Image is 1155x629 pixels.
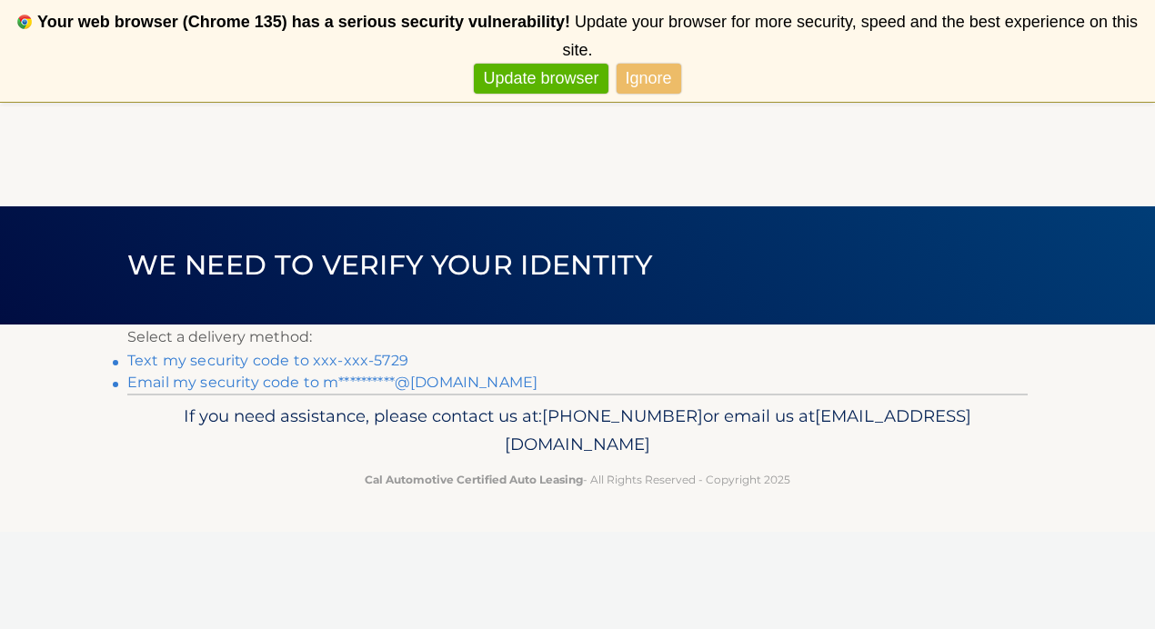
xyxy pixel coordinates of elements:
[127,352,408,369] a: Text my security code to xxx-xxx-5729
[542,405,703,426] span: [PHONE_NUMBER]
[139,470,1016,489] p: - All Rights Reserved - Copyright 2025
[127,324,1028,350] p: Select a delivery method:
[127,248,652,282] span: We need to verify your identity
[127,374,537,391] a: Email my security code to m**********@[DOMAIN_NAME]
[37,13,570,31] b: Your web browser (Chrome 135) has a serious security vulnerability!
[617,64,681,94] a: Ignore
[474,64,608,94] a: Update browser
[139,402,1016,460] p: If you need assistance, please contact us at: or email us at
[365,473,583,486] strong: Cal Automotive Certified Auto Leasing
[562,13,1137,59] span: Update your browser for more security, speed and the best experience on this site.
